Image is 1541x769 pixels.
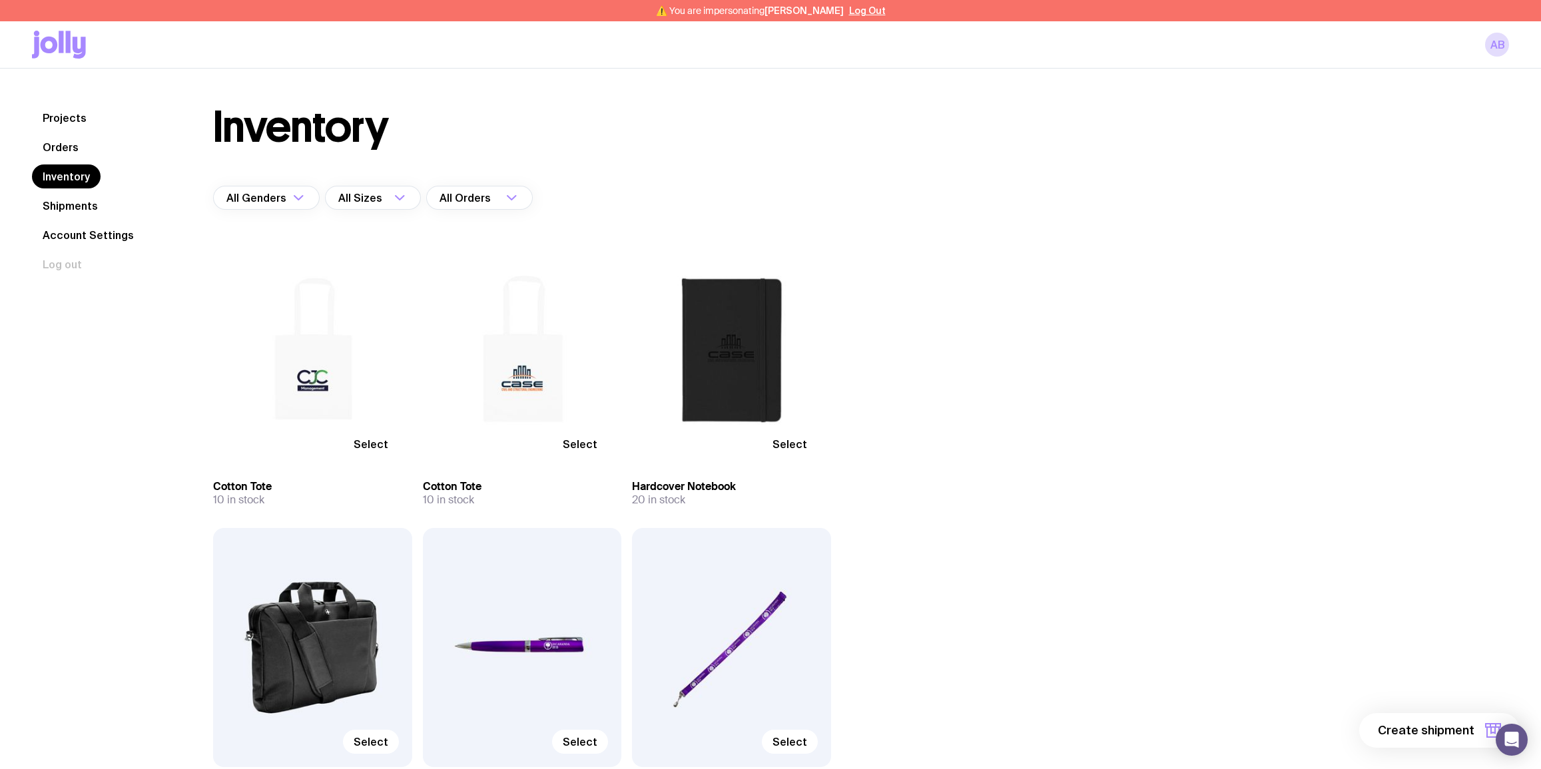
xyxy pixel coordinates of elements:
[32,106,97,130] a: Projects
[213,480,412,493] h3: Cotton Tote
[354,437,388,451] span: Select
[32,223,145,247] a: Account Settings
[563,735,597,748] span: Select
[563,437,597,451] span: Select
[765,5,844,16] span: [PERSON_NAME]
[656,5,844,16] span: ⚠️ You are impersonating
[423,493,474,507] span: 10 in stock
[1359,713,1520,748] button: Create shipment
[213,186,320,210] div: Search for option
[226,186,289,210] span: All Genders
[385,186,390,210] input: Search for option
[213,106,388,148] h1: Inventory
[32,135,89,159] a: Orders
[32,252,93,276] button: Log out
[338,186,385,210] span: All Sizes
[32,164,101,188] a: Inventory
[325,186,421,210] div: Search for option
[423,480,622,493] h3: Cotton Tote
[1496,724,1528,756] div: Open Intercom Messenger
[632,480,831,493] h3: Hardcover Notebook
[849,5,886,16] button: Log Out
[32,194,109,218] a: Shipments
[1485,33,1509,57] a: AB
[213,493,264,507] span: 10 in stock
[493,186,502,210] input: Search for option
[772,735,807,748] span: Select
[440,186,493,210] span: All Orders
[632,493,685,507] span: 20 in stock
[426,186,533,210] div: Search for option
[1378,722,1474,738] span: Create shipment
[772,437,807,451] span: Select
[354,735,388,748] span: Select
